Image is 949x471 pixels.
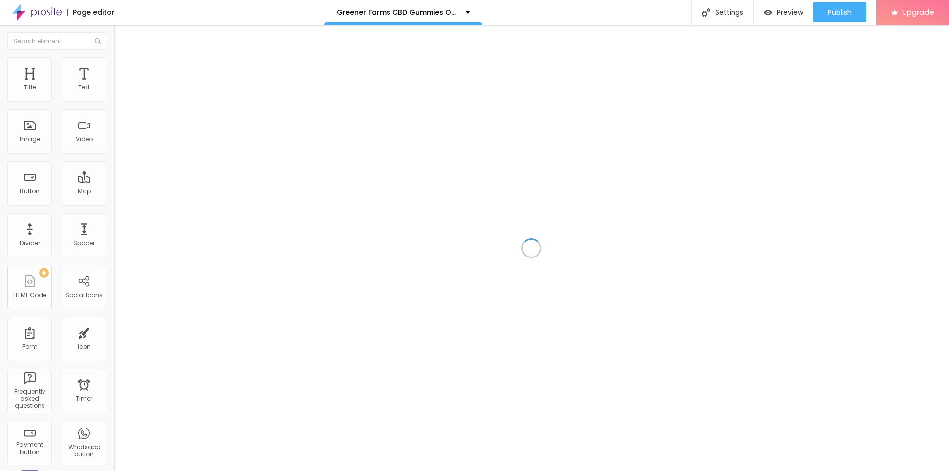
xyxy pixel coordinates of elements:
[13,292,46,299] div: HTML Code
[813,2,866,22] button: Publish
[337,9,458,16] p: Greener Farms CBD Gummies Official
[828,8,852,16] span: Publish
[76,395,92,402] div: Timer
[78,84,90,91] div: Text
[777,8,803,16] span: Preview
[20,240,40,247] div: Divider
[764,8,772,17] img: view-1.svg
[78,188,91,195] div: Map
[10,441,49,456] div: Payment button
[7,32,106,50] input: Search element
[10,388,49,410] div: Frequently asked questions
[754,2,813,22] button: Preview
[73,240,95,247] div: Spacer
[78,343,91,350] div: Icon
[95,38,101,44] img: Icone
[902,8,934,16] span: Upgrade
[702,8,710,17] img: Icone
[64,444,103,458] div: Whatsapp button
[22,343,38,350] div: Form
[76,136,93,143] div: Video
[65,292,103,299] div: Social Icons
[67,9,115,16] div: Page editor
[24,84,36,91] div: Title
[20,136,40,143] div: Image
[20,188,40,195] div: Button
